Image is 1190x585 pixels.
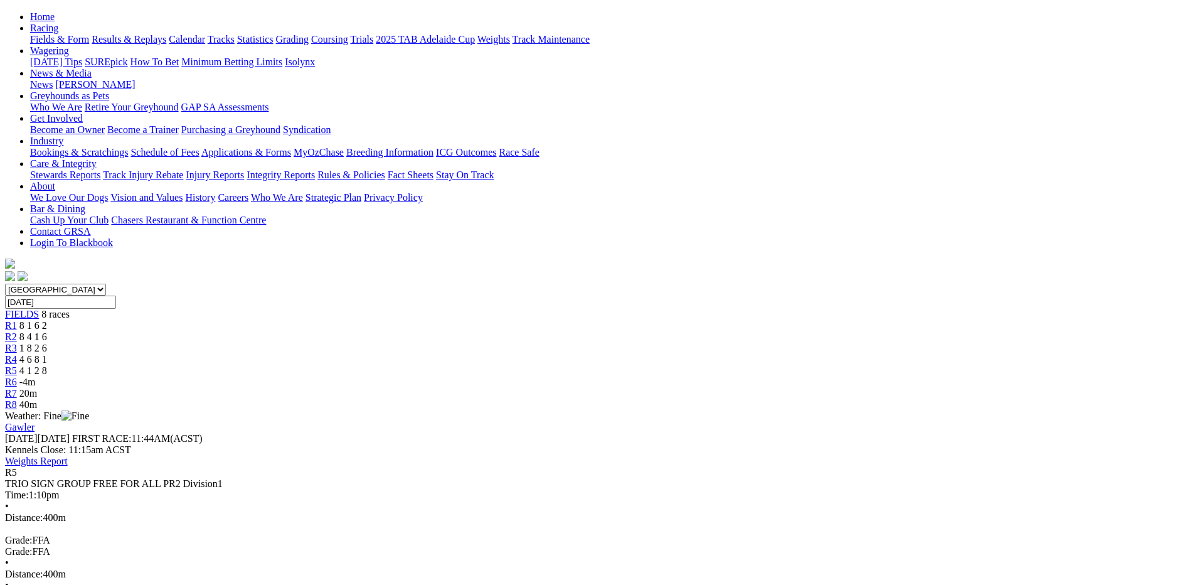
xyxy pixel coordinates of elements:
a: GAP SA Assessments [181,102,269,112]
a: Wagering [30,45,69,56]
a: Trials [350,34,373,45]
a: R6 [5,377,17,387]
img: Fine [61,411,89,422]
a: R5 [5,365,17,376]
span: Weather: Fine [5,411,89,421]
a: Who We Are [251,192,303,203]
a: About [30,181,55,191]
a: Stewards Reports [30,169,100,180]
div: Bar & Dining [30,215,1185,226]
span: FIRST RACE: [72,433,131,444]
div: Greyhounds as Pets [30,102,1185,113]
a: Weights Report [5,456,68,466]
span: Time: [5,490,29,500]
a: Become an Owner [30,124,105,135]
div: Care & Integrity [30,169,1185,181]
div: FFA [5,535,1185,546]
div: Kennels Close: 11:15am ACST [5,444,1185,456]
a: Privacy Policy [364,192,423,203]
a: Statistics [237,34,274,45]
a: Coursing [311,34,348,45]
a: ICG Outcomes [436,147,496,158]
a: Racing [30,23,58,33]
a: Integrity Reports [247,169,315,180]
a: Careers [218,192,248,203]
a: R3 [5,343,17,353]
a: Strategic Plan [305,192,361,203]
a: Grading [276,34,309,45]
a: Bar & Dining [30,203,85,214]
span: • [5,501,9,512]
div: 400m [5,569,1185,580]
span: Distance: [5,569,43,579]
a: Race Safe [499,147,539,158]
a: Become a Trainer [107,124,179,135]
a: Purchasing a Greyhound [181,124,280,135]
a: Calendar [169,34,205,45]
a: R4 [5,354,17,365]
span: R5 [5,467,17,478]
a: Login To Blackbook [30,237,113,248]
span: R7 [5,388,17,399]
a: Retire Your Greyhound [85,102,179,112]
a: Care & Integrity [30,158,97,169]
div: Get Involved [30,124,1185,136]
div: 1:10pm [5,490,1185,501]
a: Syndication [283,124,331,135]
img: twitter.svg [18,271,28,281]
div: Wagering [30,56,1185,68]
a: Gawler [5,422,35,432]
span: [DATE] [5,433,38,444]
a: Track Injury Rebate [103,169,183,180]
span: Grade: [5,535,33,545]
span: 4 6 8 1 [19,354,47,365]
span: • [5,557,9,568]
a: Tracks [208,34,235,45]
a: Industry [30,136,63,146]
a: News & Media [30,68,92,78]
span: Grade: [5,546,33,557]
a: MyOzChase [294,147,344,158]
a: [DATE] Tips [30,56,82,67]
a: Contact GRSA [30,226,90,237]
span: -4m [19,377,36,387]
a: Greyhounds as Pets [30,90,109,101]
a: 2025 TAB Adelaide Cup [376,34,475,45]
div: FFA [5,546,1185,557]
a: Isolynx [285,56,315,67]
a: R1 [5,320,17,331]
a: Bookings & Scratchings [30,147,128,158]
a: R8 [5,399,17,410]
a: Applications & Forms [201,147,291,158]
input: Select date [5,296,116,309]
a: Schedule of Fees [130,147,199,158]
a: R2 [5,331,17,342]
a: FIELDS [5,309,39,319]
div: About [30,192,1185,203]
span: 11:44AM(ACST) [72,433,203,444]
a: Results & Replays [92,34,166,45]
span: 8 4 1 6 [19,331,47,342]
a: Vision and Values [110,192,183,203]
span: Distance: [5,512,43,523]
div: News & Media [30,79,1185,90]
span: 8 races [41,309,70,319]
a: Weights [477,34,510,45]
a: [PERSON_NAME] [55,79,135,90]
div: Racing [30,34,1185,45]
div: Industry [30,147,1185,158]
a: Track Maintenance [513,34,590,45]
div: TRIO SIGN GROUP FREE FOR ALL PR2 Division1 [5,478,1185,490]
a: History [185,192,215,203]
span: 8 1 6 2 [19,320,47,331]
a: Cash Up Your Club [30,215,109,225]
a: Stay On Track [436,169,494,180]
